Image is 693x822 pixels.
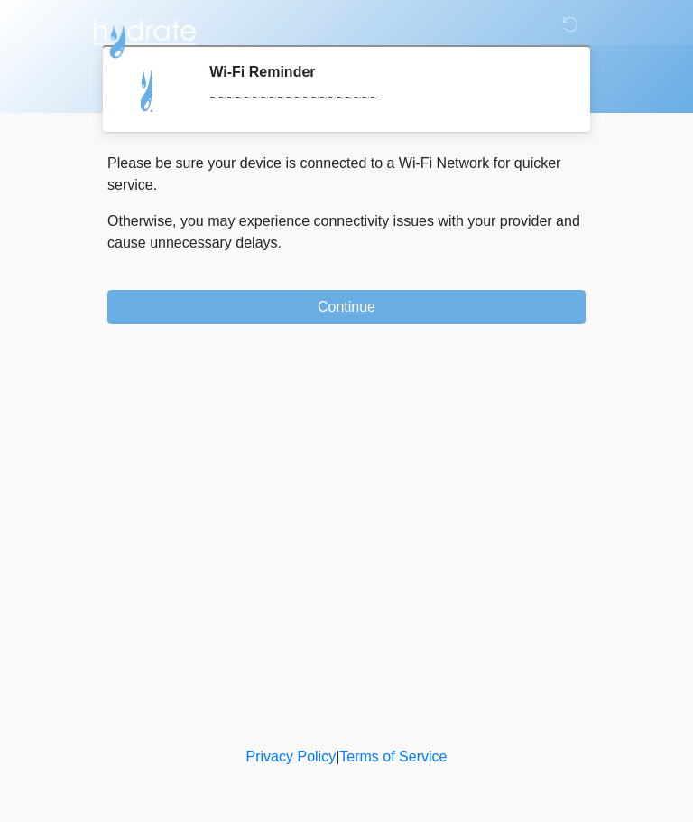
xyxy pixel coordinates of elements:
img: Hydrate IV Bar - Arcadia Logo [89,14,199,60]
img: Agent Avatar [121,63,175,117]
a: Privacy Policy [246,749,337,764]
p: Please be sure your device is connected to a Wi-Fi Network for quicker service. [107,153,586,196]
span: . [278,235,282,250]
a: Terms of Service [339,749,447,764]
button: Continue [107,290,586,324]
div: ~~~~~~~~~~~~~~~~~~~~ [209,88,559,109]
a: | [336,749,339,764]
p: Otherwise, you may experience connectivity issues with your provider and cause unnecessary delays [107,210,586,254]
